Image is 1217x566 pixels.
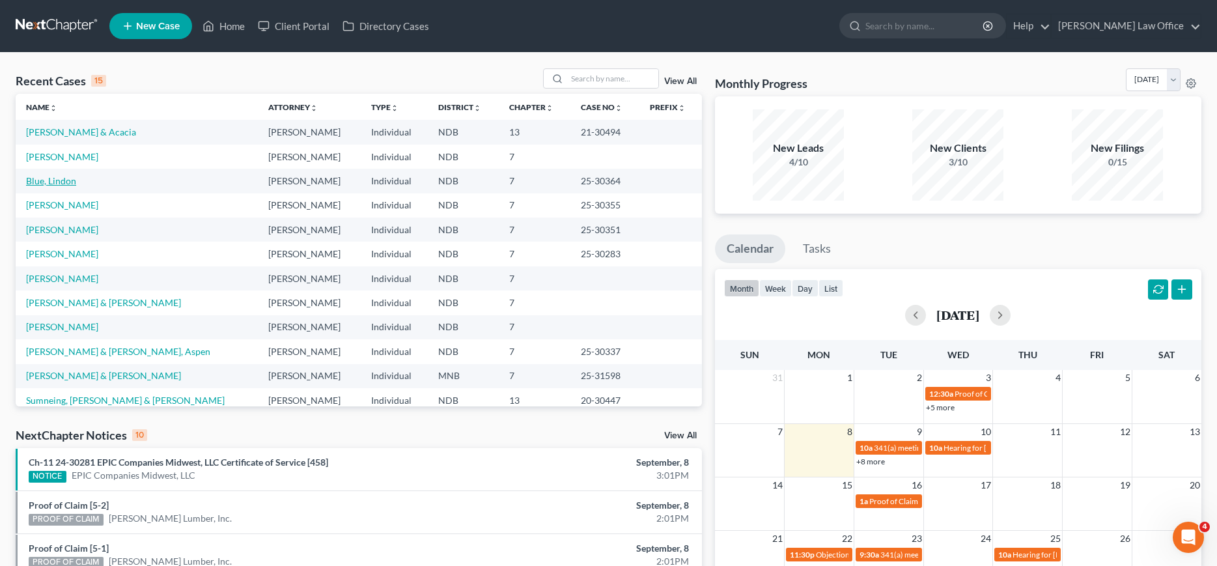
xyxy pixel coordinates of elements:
i: unfold_more [473,104,481,112]
td: 7 [499,218,570,242]
a: Client Portal [251,14,336,38]
a: Sumneing, [PERSON_NAME] & [PERSON_NAME] [26,395,225,406]
span: 1a [860,496,868,506]
a: +5 more [926,403,955,412]
i: unfold_more [391,104,399,112]
span: 10a [860,443,873,453]
td: NDB [428,315,498,339]
a: [PERSON_NAME] [26,199,98,210]
a: [PERSON_NAME] [26,273,98,284]
td: [PERSON_NAME] [258,364,361,388]
span: 4 [1054,370,1062,386]
div: September, 8 [477,542,689,555]
span: 15 [841,477,854,493]
td: NDB [428,145,498,169]
a: [PERSON_NAME] & [PERSON_NAME] [26,297,181,308]
td: [PERSON_NAME] [258,315,361,339]
a: Chapterunfold_more [509,102,553,112]
a: Blue, Lindon [26,175,76,186]
span: 20 [1188,477,1201,493]
div: 15 [91,75,106,87]
span: 24 [979,531,992,546]
span: 5 [1124,370,1132,386]
a: [PERSON_NAME] Law Office [1052,14,1201,38]
span: 4 [1199,522,1210,532]
span: 19 [1119,477,1132,493]
iframe: Intercom live chat [1173,522,1204,553]
div: NextChapter Notices [16,427,147,443]
a: Typeunfold_more [371,102,399,112]
a: Attorneyunfold_more [268,102,318,112]
a: [PERSON_NAME] & [PERSON_NAME], Aspen [26,346,210,357]
span: 10 [979,424,992,440]
span: 11 [1049,424,1062,440]
span: 9:30a [860,550,879,559]
span: 14 [771,477,784,493]
span: Hearing for [PERSON_NAME] [1013,550,1114,559]
input: Search by name... [865,14,985,38]
button: week [759,279,792,297]
span: 1 [846,370,854,386]
td: Individual [361,339,428,363]
span: 13 [1188,424,1201,440]
span: 31 [771,370,784,386]
td: [PERSON_NAME] [258,388,361,412]
a: Help [1007,14,1050,38]
span: 11:30p [790,550,815,559]
td: Individual [361,290,428,315]
i: unfold_more [615,104,622,112]
a: [PERSON_NAME] Lumber, Inc. [109,512,232,525]
i: unfold_more [310,104,318,112]
td: [PERSON_NAME] [258,290,361,315]
a: Prefixunfold_more [650,102,686,112]
div: NOTICE [29,471,66,483]
i: unfold_more [678,104,686,112]
span: 17 [979,477,992,493]
a: Tasks [791,234,843,263]
td: NDB [428,388,498,412]
td: [PERSON_NAME] [258,339,361,363]
span: New Case [136,21,180,31]
div: New Clients [912,141,1003,156]
span: 3 [985,370,992,386]
span: 26 [1119,531,1132,546]
button: list [818,279,843,297]
span: Thu [1018,349,1037,360]
a: View All [664,77,697,86]
a: Ch-11 24-30281 EPIC Companies Midwest, LLC Certificate of Service [458] [29,457,328,468]
td: 7 [499,193,570,218]
td: Individual [361,169,428,193]
i: unfold_more [49,104,57,112]
div: 3:01PM [477,469,689,482]
td: [PERSON_NAME] [258,218,361,242]
span: 10a [998,550,1011,559]
span: Sun [740,349,759,360]
td: Individual [361,218,428,242]
td: 7 [499,290,570,315]
a: Home [196,14,251,38]
div: September, 8 [477,499,689,512]
span: 10a [929,443,942,453]
span: 6 [1194,370,1201,386]
a: [PERSON_NAME] & [PERSON_NAME] [26,370,181,381]
td: Individual [361,145,428,169]
h2: [DATE] [936,308,979,322]
span: Mon [807,349,830,360]
a: View All [664,431,697,440]
span: 12 [1119,424,1132,440]
span: Fri [1090,349,1104,360]
td: NDB [428,120,498,144]
td: [PERSON_NAME] [258,242,361,266]
div: 0/15 [1072,156,1163,169]
span: 9 [916,424,923,440]
td: 25-30283 [570,242,639,266]
td: Individual [361,315,428,339]
td: 7 [499,145,570,169]
a: Proof of Claim [5-1] [29,543,109,554]
td: Individual [361,364,428,388]
td: [PERSON_NAME] [258,145,361,169]
span: 2 [916,370,923,386]
td: NDB [428,266,498,290]
td: 13 [499,120,570,144]
input: Search by name... [567,69,658,88]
